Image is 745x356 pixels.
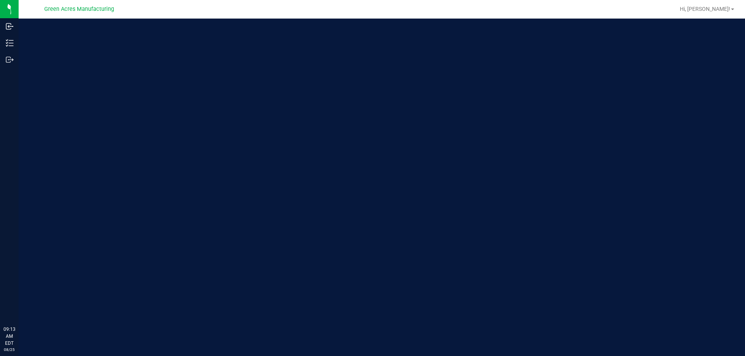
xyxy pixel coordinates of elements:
[6,39,14,47] inline-svg: Inventory
[680,6,730,12] span: Hi, [PERSON_NAME]!
[44,6,114,12] span: Green Acres Manufacturing
[3,347,15,353] p: 08/25
[6,56,14,64] inline-svg: Outbound
[3,326,15,347] p: 09:13 AM EDT
[6,22,14,30] inline-svg: Inbound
